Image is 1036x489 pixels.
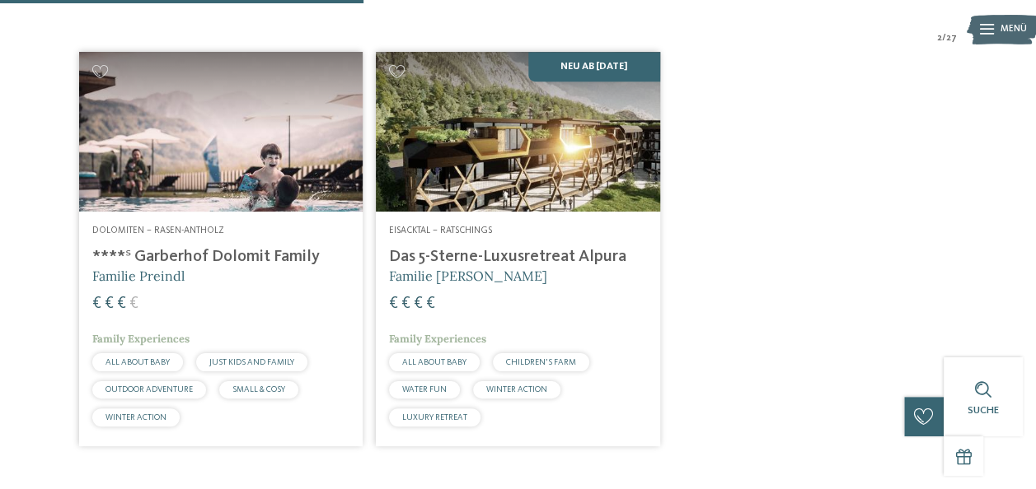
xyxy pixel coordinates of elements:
span: € [105,296,114,312]
span: € [426,296,435,312]
span: € [389,296,398,312]
a: Familienhotels gesucht? Hier findet ihr die besten! Dolomiten – Rasen-Antholz ****ˢ Garberhof Dol... [79,52,363,446]
span: SMALL & COSY [232,385,285,394]
span: 27 [946,32,957,45]
h4: Das 5-Sterne-Luxusretreat Alpura [389,247,646,267]
h4: ****ˢ Garberhof Dolomit Family [92,247,349,267]
span: € [401,296,410,312]
span: CHILDREN’S FARM [506,358,576,366]
span: Eisacktal – Ratschings [389,226,492,235]
span: Suche [968,405,999,416]
span: JUST KIDS AND FAMILY [209,358,294,366]
span: ALL ABOUT BABY [402,358,466,366]
span: / [942,32,946,45]
span: WINTER ACTION [105,413,166,421]
span: Dolomiten – Rasen-Antholz [92,226,224,235]
span: 2 [937,32,942,45]
span: € [129,296,138,312]
span: € [92,296,101,312]
span: ALL ABOUT BABY [105,358,170,366]
span: € [414,296,423,312]
span: LUXURY RETREAT [402,413,467,421]
span: Family Experiences [389,332,486,346]
span: Familie [PERSON_NAME] [389,268,547,284]
a: Familienhotels gesucht? Hier findet ihr die besten! Neu ab [DATE] Eisacktal – Ratschings Das 5-St... [376,52,659,446]
span: Family Experiences [92,332,190,346]
img: Familienhotels gesucht? Hier findet ihr die besten! [79,52,363,212]
span: OUTDOOR ADVENTURE [105,385,193,394]
img: Familienhotels gesucht? Hier findet ihr die besten! [376,52,659,212]
span: WINTER ACTION [486,385,547,394]
span: € [117,296,126,312]
span: WATER FUN [402,385,447,394]
span: Familie Preindl [92,268,185,284]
